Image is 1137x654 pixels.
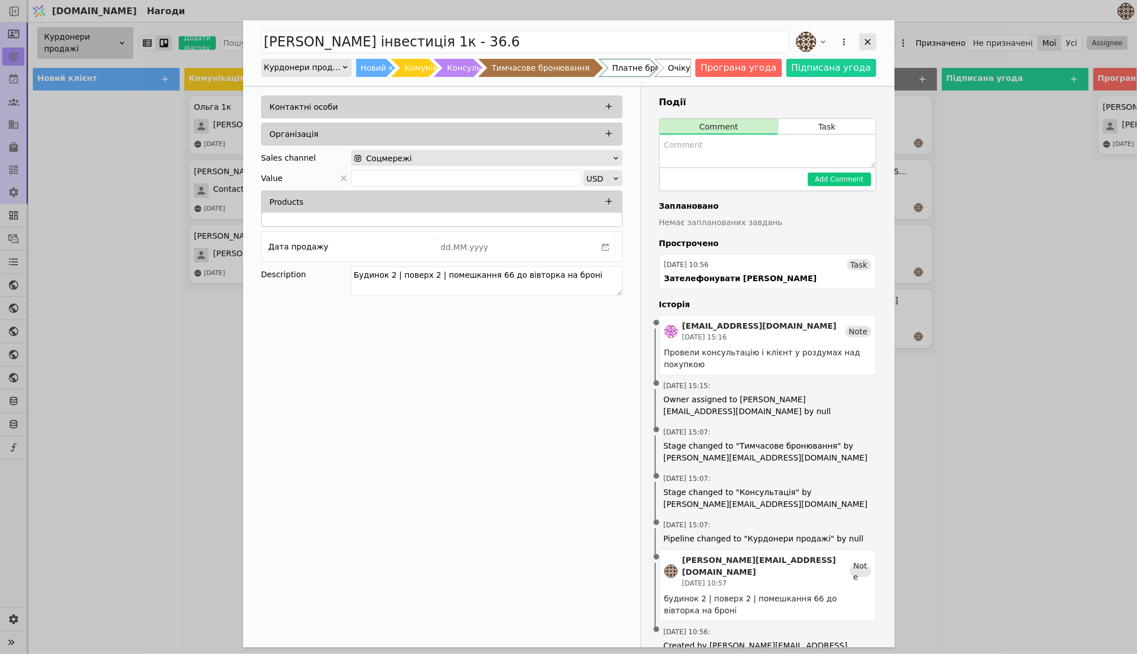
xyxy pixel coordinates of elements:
h4: Прострочено [659,238,876,249]
span: Stage changed to "Тимчасове бронювання" by [PERSON_NAME][EMAIL_ADDRESS][DOMAIN_NAME] [664,440,872,464]
img: an [796,32,816,52]
div: Платне бронювання [612,59,697,77]
img: de [664,325,678,338]
div: Зателефонувати [PERSON_NAME] [664,273,817,285]
div: Description [261,266,351,282]
div: Курдонери продажі [264,59,341,75]
span: Value [261,170,283,186]
div: [DATE] 10:57 [682,578,850,588]
h4: Заплановано [659,200,876,212]
div: [DATE] 15:16 [682,332,837,342]
div: Тимчасове бронювання [492,59,590,77]
p: Немає запланованих завдань [659,217,876,229]
button: Add Comment [808,173,871,186]
span: • [651,462,662,491]
img: instagram.svg [354,154,362,162]
span: [DATE] 10:56 : [664,627,711,637]
div: USD [586,171,612,187]
span: • [651,416,662,445]
div: Очікування [668,59,715,77]
div: Sales channel [261,150,316,166]
img: an [664,565,678,578]
span: [DATE] 15:07 : [664,474,711,484]
div: [DATE] 10:56 [664,260,709,270]
div: Провели консультацію і клієнт у роздумах над покупкою [664,347,871,371]
span: • [651,509,662,537]
div: будинок 2 | поверх 2 | помешкання 66 до вівторка на броні [664,593,871,617]
textarea: Будинок 2 | поверх 2 | помешкання 66 до вівторка на броні [351,266,622,296]
p: Контактні особи [270,101,338,113]
span: Owner assigned to [PERSON_NAME][EMAIL_ADDRESS][DOMAIN_NAME] by null [664,394,872,418]
div: Add Opportunity [243,20,894,647]
span: Соцмережі [366,150,412,166]
button: Task [779,119,875,135]
div: Дата продажу [269,239,328,255]
span: Note [849,326,867,337]
span: Stage changed to "Консультація" by [PERSON_NAME][EMAIL_ADDRESS][DOMAIN_NAME] [664,487,872,510]
button: Comment [660,119,779,135]
button: Програна угода [695,59,781,77]
span: Task [850,259,867,270]
button: Підписана угода [786,59,876,77]
h4: Історія [659,299,876,311]
span: Note [853,560,867,583]
span: • [651,543,662,572]
h3: Події [659,96,876,109]
span: [DATE] 15:07 : [664,427,711,437]
span: • [651,369,662,398]
div: Новий клієнт [361,59,415,77]
span: Pipeline changed to "Курдонери продажі" by null [664,533,872,545]
div: Комунікація [404,59,455,77]
p: Організація [270,128,319,140]
div: [PERSON_NAME][EMAIL_ADDRESS][DOMAIN_NAME] [682,554,850,578]
p: Products [270,196,304,208]
svg: calender simple [602,243,609,251]
span: • [651,309,662,338]
span: • [651,616,662,644]
div: Консультація [447,59,503,77]
input: dd.MM.yyyy [435,239,596,255]
span: [DATE] 15:07 : [664,520,711,530]
span: [DATE] 15:15 : [664,381,711,391]
div: [EMAIL_ADDRESS][DOMAIN_NAME] [682,320,837,332]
